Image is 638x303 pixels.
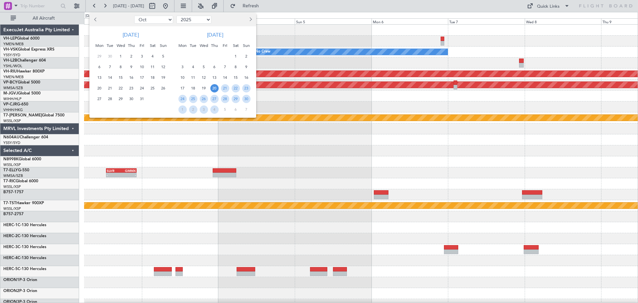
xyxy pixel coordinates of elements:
div: Thu [126,40,137,51]
span: 13 [210,74,219,82]
div: Sat [147,40,158,51]
div: 25-11-2025 [188,93,198,104]
div: 20-10-2025 [94,83,105,93]
div: 6-10-2025 [94,62,105,72]
span: 30 [127,95,136,103]
div: 7-10-2025 [105,62,115,72]
div: 5-10-2025 [158,51,168,62]
span: 7 [242,105,251,114]
div: 1-11-2025 [230,51,241,62]
div: 12-10-2025 [158,62,168,72]
div: 3-12-2025 [198,104,209,115]
span: 7 [221,63,229,71]
span: 2 [242,52,251,61]
div: 22-11-2025 [230,83,241,93]
div: 18-10-2025 [147,72,158,83]
span: 2 [127,52,136,61]
span: 22 [117,84,125,92]
span: 23 [242,84,251,92]
span: 4 [149,52,157,61]
span: 2 [189,105,197,114]
div: 10-11-2025 [177,72,188,83]
div: 20-11-2025 [209,83,220,93]
span: 28 [106,95,114,103]
span: 8 [117,63,125,71]
span: 22 [232,84,240,92]
span: 30 [242,95,251,103]
span: 19 [200,84,208,92]
span: 9 [242,63,251,71]
div: 29-11-2025 [230,93,241,104]
span: 21 [106,84,114,92]
div: 2-12-2025 [188,104,198,115]
span: 5 [221,105,229,114]
button: Next month [247,14,254,25]
span: 30 [106,52,114,61]
span: 6 [232,105,240,114]
div: Fri [220,40,230,51]
span: 1 [117,52,125,61]
span: 5 [200,63,208,71]
span: 17 [138,74,146,82]
div: 3-10-2025 [137,51,147,62]
div: Sun [241,40,252,51]
select: Select year [176,16,211,24]
div: 23-10-2025 [126,83,137,93]
div: 5-11-2025 [198,62,209,72]
div: 18-11-2025 [188,83,198,93]
span: 10 [138,63,146,71]
div: 26-10-2025 [158,83,168,93]
span: 12 [159,63,167,71]
div: 2-11-2025 [241,51,252,62]
div: 21-11-2025 [220,83,230,93]
div: 25-10-2025 [147,83,158,93]
div: 19-11-2025 [198,83,209,93]
div: 31-10-2025 [137,93,147,104]
span: 24 [178,95,187,103]
div: 8-10-2025 [115,62,126,72]
div: 14-11-2025 [220,72,230,83]
button: Previous month [92,14,99,25]
span: 23 [127,84,136,92]
div: 8-11-2025 [230,62,241,72]
span: 7 [106,63,114,71]
span: 31 [138,95,146,103]
span: 14 [106,74,114,82]
span: 21 [221,84,229,92]
span: 27 [210,95,219,103]
span: 17 [178,84,187,92]
div: Sun [158,40,168,51]
span: 1 [232,52,240,61]
div: 30-11-2025 [241,93,252,104]
div: 15-10-2025 [115,72,126,83]
div: Mon [94,40,105,51]
span: 18 [149,74,157,82]
div: 7-11-2025 [220,62,230,72]
div: 28-11-2025 [220,93,230,104]
span: 11 [189,74,197,82]
span: 5 [159,52,167,61]
div: 6-12-2025 [230,104,241,115]
div: 4-11-2025 [188,62,198,72]
span: 3 [138,52,146,61]
div: 11-11-2025 [188,72,198,83]
span: 29 [95,52,104,61]
div: Wed [198,40,209,51]
span: 26 [200,95,208,103]
span: 4 [189,63,197,71]
div: 26-11-2025 [198,93,209,104]
div: 24-10-2025 [137,83,147,93]
span: 25 [149,84,157,92]
div: 4-10-2025 [147,51,158,62]
div: 19-10-2025 [158,72,168,83]
div: 12-11-2025 [198,72,209,83]
span: 6 [210,63,219,71]
span: 29 [117,95,125,103]
span: 8 [232,63,240,71]
div: Thu [209,40,220,51]
div: 27-10-2025 [94,93,105,104]
span: 29 [232,95,240,103]
span: 27 [95,95,104,103]
span: 15 [117,74,125,82]
span: 13 [95,74,104,82]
